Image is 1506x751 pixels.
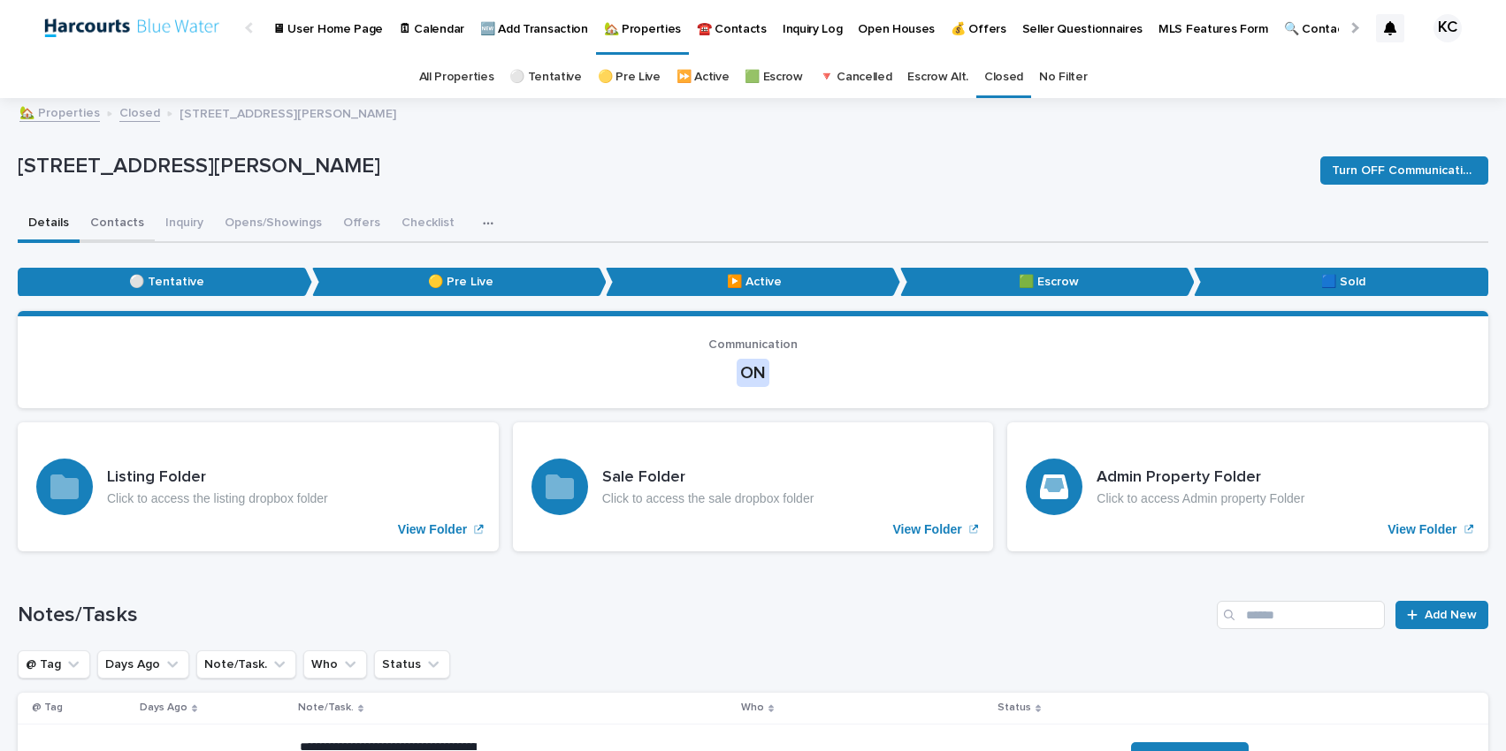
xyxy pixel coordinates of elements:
a: No Filter [1039,57,1087,98]
div: KC [1433,14,1462,42]
img: tNrfT9AQRbuT9UvJ4teX [35,11,227,46]
button: Note/Task. [196,650,296,679]
a: Escrow Alt. [907,57,968,98]
p: View Folder [398,522,467,537]
button: Turn OFF Communication [1320,156,1488,185]
p: [STREET_ADDRESS][PERSON_NAME] [18,154,1306,179]
button: Who [303,650,367,679]
h3: Sale Folder [602,468,814,488]
p: 🟡 Pre Live [312,268,607,297]
button: Offers [333,206,391,243]
a: Add New [1395,601,1488,629]
span: Turn OFF Communication [1332,156,1477,186]
button: Details [18,206,80,243]
p: Click to access the sale dropbox folder [602,491,814,506]
a: Closed [119,102,160,122]
div: ON [737,359,769,387]
a: 🏡 Properties [19,102,100,122]
span: Add New [1425,603,1477,627]
p: 🟦 Sold [1194,268,1488,297]
h3: Listing Folder [107,468,328,488]
p: 🟩 Escrow [900,268,1195,297]
p: Click to access Admin property Folder [1097,491,1304,506]
button: @ Tag [18,650,90,679]
a: ⚪️ Tentative [509,57,582,98]
button: Inquiry [155,206,214,243]
h3: Admin Property Folder [1097,468,1304,488]
p: Click to access the listing dropbox folder [107,491,328,506]
a: All Properties [419,57,494,98]
p: Status [998,698,1031,717]
a: View Folder [1007,422,1488,551]
p: [STREET_ADDRESS][PERSON_NAME] [180,102,396,122]
button: Checklist [391,206,465,243]
a: Closed [984,57,1023,98]
p: ⚪️ Tentative [18,268,312,297]
button: Days Ago [97,650,189,679]
a: View Folder [513,422,994,551]
p: View Folder [893,522,962,537]
p: ▶️ Active [606,268,900,297]
a: 🔻 Cancelled [819,57,892,98]
a: 🟡 Pre Live [598,57,661,98]
p: @ Tag [32,698,63,717]
a: 🟩 Escrow [745,57,803,98]
p: Who [741,698,764,717]
p: Days Ago [140,698,187,717]
p: View Folder [1388,522,1456,537]
input: Search [1217,601,1385,629]
h1: Notes/Tasks [18,603,1210,628]
span: Communication [708,338,798,351]
button: Contacts [80,206,155,243]
a: View Folder [18,422,499,551]
p: Note/Task. [298,698,354,717]
a: ⏩ Active [677,57,730,98]
button: Opens/Showings [214,206,333,243]
button: Status [374,650,450,679]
